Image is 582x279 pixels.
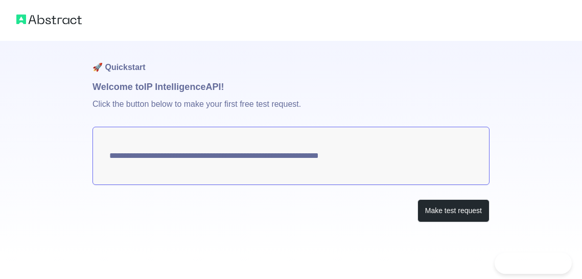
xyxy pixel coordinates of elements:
[92,41,490,80] h1: 🚀 Quickstart
[92,80,490,94] h1: Welcome to IP Intelligence API!
[495,252,572,274] iframe: Toggle Customer Support
[16,12,82,27] img: Abstract logo
[92,94,490,127] p: Click the button below to make your first free test request.
[417,199,490,222] button: Make test request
